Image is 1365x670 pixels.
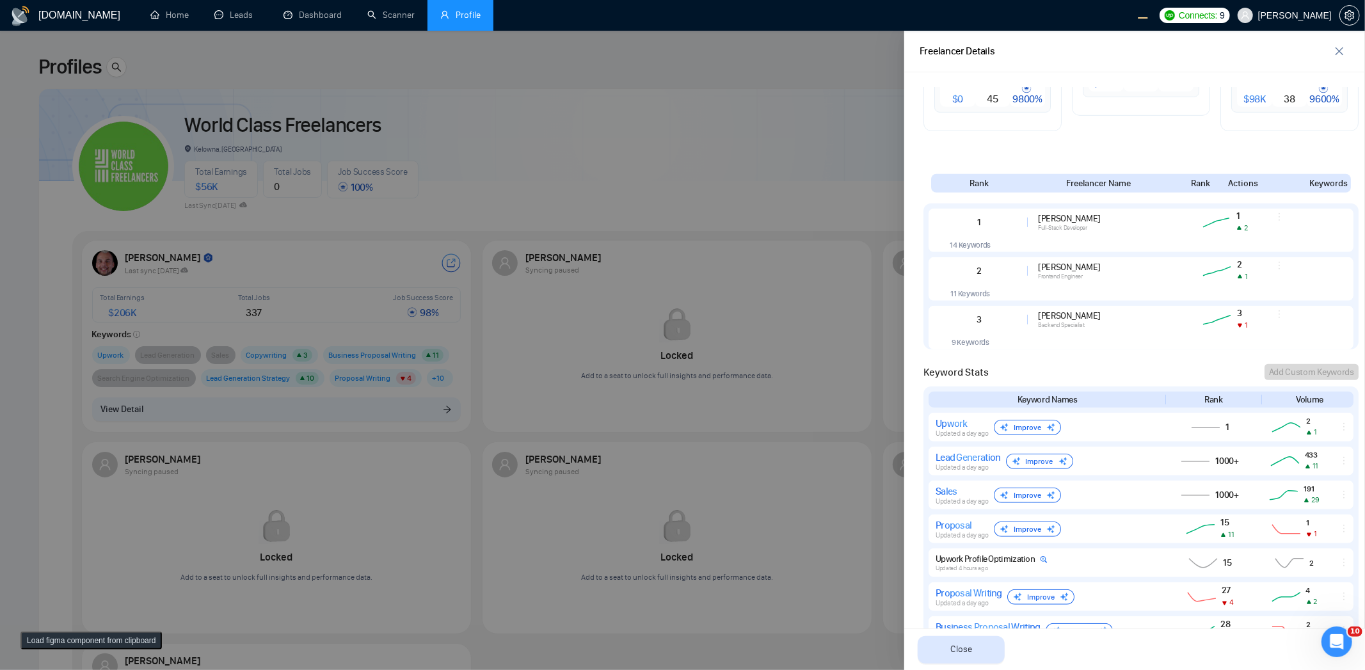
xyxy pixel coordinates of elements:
[367,10,415,20] a: searchScanner
[936,621,1041,633] div: Business Proposal Writing
[1243,93,1266,105] span: $ 98K
[936,497,989,506] span: Updated a day ago
[456,10,481,20] span: Profile
[1339,490,1349,500] span: ellipsis
[936,417,989,429] div: Upwork
[1295,177,1363,190] div: Keywords
[952,337,989,347] span: 9 Keywords
[1007,589,1074,605] div: Improve
[936,599,989,607] span: Updated a day ago
[1046,623,1113,639] div: Improve
[923,365,989,380] span: Keyword Stats
[934,393,1161,406] div: Keyword Names
[1244,223,1248,232] span: 2
[1309,83,1339,105] span: 9600 %
[950,289,990,298] span: 11 Keywords
[1006,454,1073,469] div: Improve
[1348,626,1362,637] span: 10
[1339,523,1349,534] span: ellipsis
[1038,224,1185,232] div: Full-Stack Developer
[1266,393,1353,406] div: Volume
[1236,211,1252,221] span: 1
[1339,591,1349,602] span: ellipsis
[1220,619,1234,630] span: 28
[283,10,342,20] a: dashboardDashboard
[1311,495,1319,504] span: 29
[1339,10,1360,20] a: setting
[1339,456,1349,466] span: ellipsis
[1314,529,1317,538] span: 1
[1330,46,1349,56] span: close
[1245,272,1248,281] span: 1
[936,587,1002,599] div: Proposal Writing
[1000,491,1009,500] img: sparkle
[1237,259,1252,270] span: 2
[1060,593,1069,602] img: sparkle
[1339,557,1349,568] span: ellipsis
[1321,626,1352,657] iframe: Intercom live chat
[994,420,1061,435] div: Improve
[1038,262,1185,273] div: [PERSON_NAME]
[10,6,31,26] img: logo
[1269,365,1354,379] div: Add Custom Keywords
[150,10,189,20] a: homeHome
[1339,625,1349,635] span: ellipsis
[1013,593,1022,602] img: sparkle
[1170,393,1257,406] div: Rank
[1241,11,1250,20] span: user
[1305,450,1318,459] span: 433
[1038,321,1185,329] div: Backend Specialist
[936,451,1001,463] div: Lead Generation
[1313,461,1318,470] span: 11
[936,554,1048,564] div: Upwork Profile Optimization
[936,177,1021,190] div: Rank
[1098,626,1107,635] img: sparkle
[1012,83,1042,105] span: 9800 %
[1274,212,1284,232] span: ellipsis
[1339,5,1360,26] button: setting
[1225,422,1229,433] span: 1
[1038,273,1185,280] div: Frontend Engineer
[936,519,989,531] div: Proposal
[440,10,449,19] span: user
[936,564,987,572] span: Updated 4 hours ago
[1274,260,1284,281] span: ellipsis
[1306,619,1317,629] span: 2
[1314,427,1317,436] span: 1
[1340,10,1359,20] span: setting
[1220,8,1225,22] span: 9
[1306,518,1317,527] span: 1
[987,93,998,105] span: 45
[1046,423,1055,432] img: sparkle
[994,488,1061,503] div: Improve
[977,217,981,228] span: 1
[1038,213,1185,224] div: [PERSON_NAME]
[1046,491,1055,500] img: sparkle
[1306,586,1318,595] span: 4
[1038,310,1185,321] div: [PERSON_NAME]
[950,642,972,657] span: Close
[936,429,989,438] span: Updated a day ago
[1226,177,1260,190] div: Actions
[1304,484,1319,493] span: 191
[1309,558,1314,568] span: 2
[936,463,989,472] span: Updated a day ago
[1229,598,1234,607] span: 4
[1058,457,1067,466] img: sparkle
[920,44,995,60] div: Freelancer Details
[1215,490,1239,500] span: 1000+
[1329,41,1350,61] button: close
[1051,626,1060,635] img: sparkle
[1228,530,1234,539] span: 11
[1237,308,1252,319] span: 3
[1000,423,1009,432] img: sparkle
[1245,321,1248,330] span: 1
[1215,456,1239,467] span: 1000+
[1021,177,1175,190] div: Freelancer Name
[936,485,989,497] div: Sales
[1046,525,1055,534] img: sparkle
[1222,585,1233,596] span: 27
[1265,364,1359,380] button: Add Custom Keywords
[1165,10,1175,20] img: upwork-logo.png
[1284,93,1295,105] span: 38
